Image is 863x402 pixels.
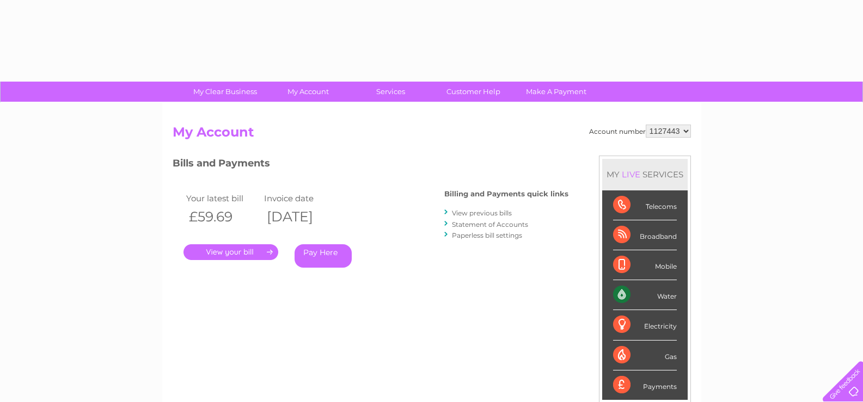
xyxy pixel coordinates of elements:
div: Account number [589,125,691,138]
h3: Bills and Payments [173,156,568,175]
div: Electricity [613,310,677,340]
h4: Billing and Payments quick links [444,190,568,198]
div: Mobile [613,250,677,280]
a: Make A Payment [511,82,601,102]
div: Telecoms [613,190,677,220]
div: Water [613,280,677,310]
div: MY SERVICES [602,159,688,190]
th: [DATE] [261,206,340,228]
div: Payments [613,370,677,400]
a: My Clear Business [180,82,270,102]
a: Paperless bill settings [452,231,522,239]
a: Customer Help [429,82,518,102]
td: Invoice date [261,191,340,206]
a: Pay Here [295,244,352,268]
div: LIVE [620,169,642,180]
a: My Account [263,82,353,102]
div: Broadband [613,220,677,250]
a: Statement of Accounts [452,220,528,228]
th: £59.69 [183,206,262,228]
div: Gas [613,341,677,370]
a: . [183,244,278,260]
a: Services [346,82,436,102]
td: Your latest bill [183,191,262,206]
h2: My Account [173,125,691,145]
a: View previous bills [452,209,512,217]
